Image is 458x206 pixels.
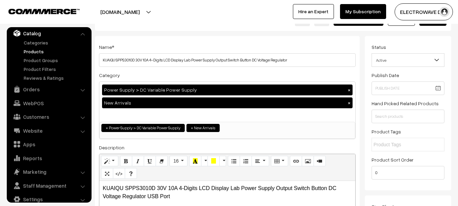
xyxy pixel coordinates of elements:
[290,156,302,167] button: Link (CTRL+K)
[102,97,353,108] div: New Arrivals
[8,152,89,164] a: Reports
[372,128,401,135] label: Product Tags
[170,156,187,167] button: Font Size
[99,53,356,67] input: Name
[372,72,399,79] label: Publish Date
[372,53,444,67] span: Active
[101,124,185,132] li: Power Supply > DC Variable Power Supply
[271,156,288,167] button: Table
[99,144,124,151] label: Description
[219,156,226,167] button: More Color
[113,168,125,179] button: Code View
[374,141,433,148] input: Product Tags
[372,110,444,123] input: Search products
[8,27,89,39] a: Catalog
[99,43,114,51] label: Name
[395,3,453,20] button: ELECTROWAVE DE…
[8,97,89,109] a: WebPOS
[340,4,386,19] a: My Subscription
[189,156,201,167] button: Recent Color
[102,85,353,95] div: Power Supply > DC Variable Power Supply
[8,83,89,95] a: Orders
[8,125,89,137] a: Website
[372,81,444,95] input: Publish Date
[77,3,163,20] button: [DOMAIN_NAME]
[99,72,120,79] label: Category
[372,43,386,51] label: Status
[191,125,193,131] span: ×
[106,125,108,131] span: ×
[207,156,220,167] button: Background Color
[22,74,89,81] a: Reviews & Ratings
[22,57,89,64] a: Product Groups
[346,100,352,106] button: ×
[201,156,208,167] button: More Color
[314,156,326,167] button: Video
[252,156,269,167] button: Paragraph
[8,111,89,123] a: Customers
[8,7,68,15] a: COMMMERCE
[346,87,352,93] button: ×
[144,156,156,167] button: Underline (CTRL+U)
[8,166,89,178] a: Marketing
[302,156,314,167] button: Picture
[103,184,352,201] p: KUAIQU SPPS3010D 30V 10A 4-Digits LCD Display Lab Power Supply Output Switch Button DC Voltage Re...
[372,100,439,107] label: Hand Picked Related Products
[372,166,444,180] input: Enter Number
[240,156,252,167] button: Ordered list (CTRL+SHIFT+NUM8)
[439,7,450,17] img: user
[8,193,89,205] a: Settings
[173,158,179,164] span: 16
[22,65,89,73] a: Product Filters
[101,168,113,179] button: Full Screen
[8,180,89,192] a: Staff Management
[120,156,132,167] button: Bold (CTRL+B)
[156,156,168,167] button: Remove Font Style (CTRL+\)
[22,48,89,55] a: Products
[125,168,137,179] button: Help
[22,39,89,46] a: Categories
[186,124,220,132] li: New Arrivals
[372,156,414,163] label: Product Sort Order
[228,156,240,167] button: Unordered list (CTRL+SHIFT+NUM7)
[8,138,89,150] a: Apps
[293,4,334,19] a: Hire an Expert
[372,54,444,66] span: Active
[8,9,80,14] img: COMMMERCE
[101,156,118,167] button: Style
[132,156,144,167] button: Italic (CTRL+I)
